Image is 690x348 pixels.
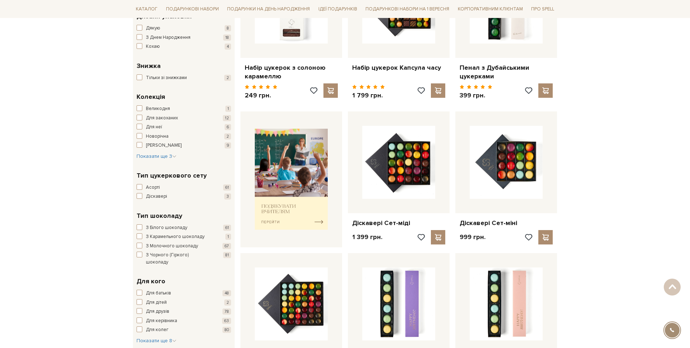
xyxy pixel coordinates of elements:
[137,171,207,180] span: Тип цукеркового сету
[137,92,165,102] span: Колекція
[137,243,231,250] button: З Молочного шоколаду 67
[222,308,231,315] span: 78
[163,4,222,15] a: Подарункові набори
[460,233,486,241] p: 999 грн.
[225,43,231,50] span: 4
[137,308,231,315] button: Для друзів 78
[137,184,231,191] button: Асорті 61
[146,224,187,232] span: З Білого шоколаду
[137,61,161,71] span: Знижка
[133,4,160,15] a: Каталог
[224,133,231,139] span: 2
[224,4,313,15] a: Подарунки на День народження
[146,25,160,32] span: Дякую
[146,308,169,315] span: Для друзів
[245,91,277,100] p: 249 грн.
[224,299,231,306] span: 2
[146,233,204,241] span: З Карамельного шоколаду
[223,225,231,231] span: 61
[137,105,231,113] button: Великодня 1
[352,64,445,72] a: Набір цукерок Капсула часу
[137,211,182,221] span: Тип шоколаду
[137,153,176,159] span: Показати ще 3
[137,142,231,149] button: [PERSON_NAME] 9
[225,25,231,31] span: 8
[137,25,231,32] button: Дякую 8
[137,193,231,200] button: Діскавері 3
[460,64,553,81] a: Пенал з Дубайськими цукерками
[223,35,231,41] span: 18
[137,233,231,241] button: З Карамельного шоколаду 1
[225,234,231,240] span: 1
[146,74,187,82] span: Тільки зі знижками
[460,91,492,100] p: 399 грн.
[137,115,231,122] button: Для закоханих 12
[225,124,231,130] span: 6
[222,327,231,333] span: 80
[223,252,231,258] span: 81
[137,338,176,344] span: Показати ще 8
[146,193,167,200] span: Діскавері
[224,193,231,200] span: 3
[455,3,526,15] a: Корпоративним клієнтам
[137,337,176,344] button: Показати ще 8
[146,142,181,149] span: [PERSON_NAME]
[224,75,231,81] span: 2
[352,91,385,100] p: 1 799 грн.
[137,276,165,286] span: Для кого
[255,129,328,230] img: banner
[225,142,231,148] span: 9
[146,299,167,306] span: Для дітей
[146,326,169,334] span: Для колег
[223,115,231,121] span: 12
[352,219,445,227] a: Діскавері Сет-міді
[137,326,231,334] button: Для колег 80
[137,252,231,266] button: З Чорного (Гіркого) шоколаду 81
[352,233,382,241] p: 1 399 грн.
[146,124,162,131] span: Для неї
[146,133,169,140] span: Новорічна
[528,4,557,15] a: Про Spell
[137,317,231,325] button: Для керівника 63
[222,318,231,324] span: 63
[146,34,190,41] span: З Днем Народження
[137,74,231,82] button: Тільки зі знижками 2
[222,290,231,296] span: 48
[223,184,231,191] span: 61
[245,64,338,81] a: Набір цукерок з солоною карамеллю
[146,243,198,250] span: З Молочного шоколаду
[146,43,160,50] span: Кохаю
[146,115,178,122] span: Для закоханих
[137,290,231,297] button: Для батьків 48
[137,34,231,41] button: З Днем Народження 18
[137,153,176,160] button: Показати ще 3
[225,106,231,112] span: 1
[222,243,231,249] span: 67
[460,219,553,227] a: Діскавері Сет-міні
[316,4,360,15] a: Ідеї подарунків
[146,105,170,113] span: Великодня
[146,184,160,191] span: Асорті
[137,224,231,232] button: З Білого шоколаду 61
[137,133,231,140] button: Новорічна 2
[146,252,211,266] span: З Чорного (Гіркого) шоколаду
[363,3,452,15] a: Подарункові набори на 1 Вересня
[146,290,171,297] span: Для батьків
[137,43,231,50] button: Кохаю 4
[137,124,231,131] button: Для неї 6
[137,299,231,306] button: Для дітей 2
[146,317,177,325] span: Для керівника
